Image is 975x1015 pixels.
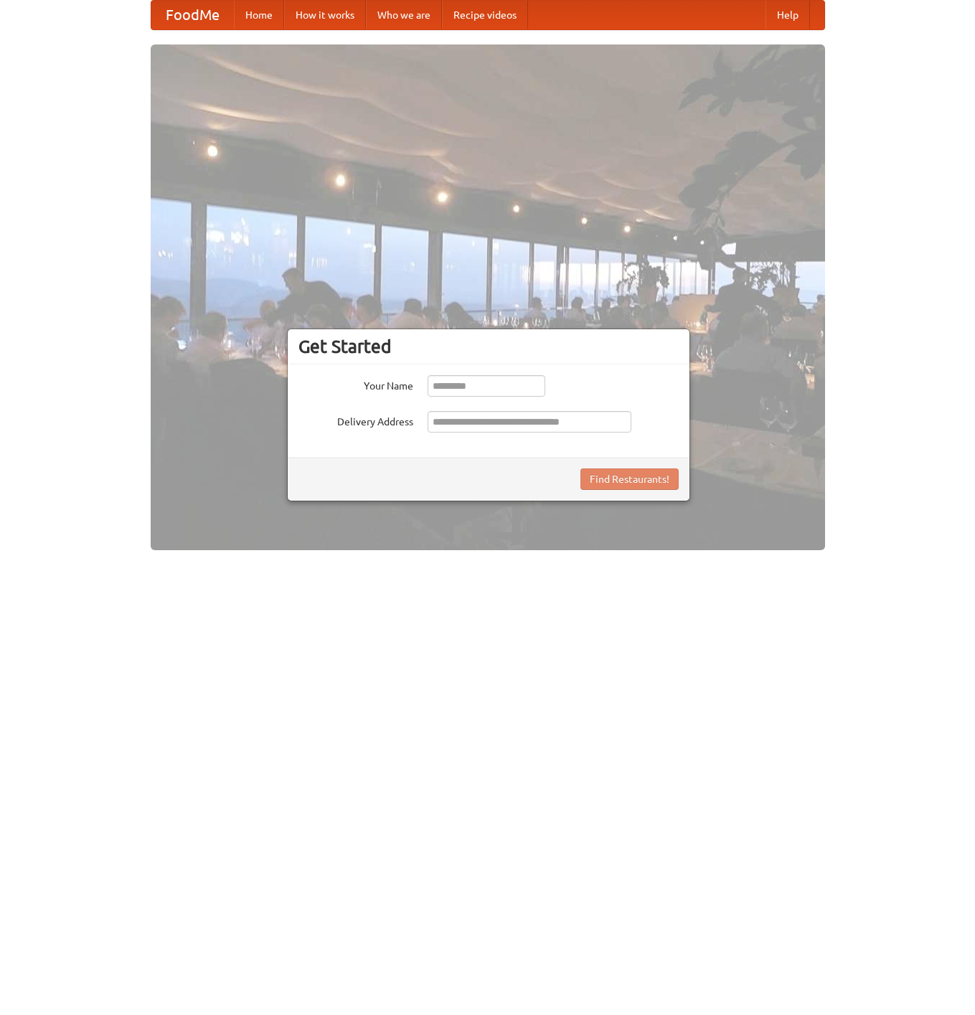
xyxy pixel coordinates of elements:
[442,1,528,29] a: Recipe videos
[366,1,442,29] a: Who we are
[766,1,810,29] a: Help
[298,411,413,429] label: Delivery Address
[298,375,413,393] label: Your Name
[234,1,284,29] a: Home
[284,1,366,29] a: How it works
[580,468,679,490] button: Find Restaurants!
[298,336,679,357] h3: Get Started
[151,1,234,29] a: FoodMe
